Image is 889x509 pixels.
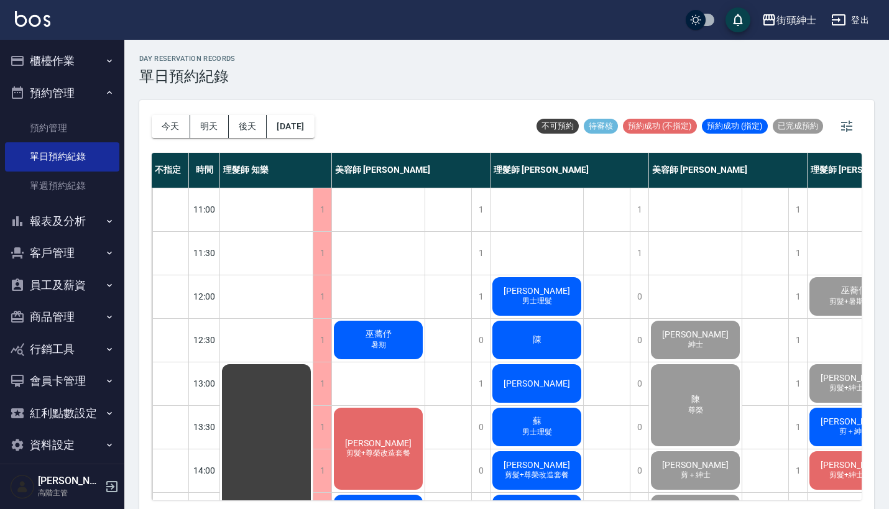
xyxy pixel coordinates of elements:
a: 單日預約紀錄 [5,142,119,171]
button: 商品管理 [5,301,119,333]
div: 1 [630,188,648,231]
button: 紅利點數設定 [5,397,119,429]
div: 理髮師 知樂 [220,153,332,188]
div: 1 [788,232,807,275]
span: 剪＋紳士 [837,426,872,437]
button: [DATE] [267,115,314,138]
button: 客戶管理 [5,237,119,269]
div: 0 [630,275,648,318]
div: 1 [471,188,490,231]
span: 剪髮+尊榮改造套餐 [344,448,413,459]
div: 1 [313,362,331,405]
button: 員工及薪資 [5,269,119,301]
div: 1 [788,319,807,362]
span: 待審核 [584,121,618,132]
div: 1 [313,232,331,275]
span: [PERSON_NAME] [501,378,573,388]
span: 已完成預約 [773,121,823,132]
div: 11:30 [189,231,220,275]
div: 1 [313,188,331,231]
span: 剪髮+暑期體驗 [827,296,881,307]
button: save [725,7,750,32]
span: 巫蕎伃 [363,329,394,340]
button: 今天 [152,115,190,138]
div: 1 [788,449,807,492]
div: 12:00 [189,275,220,318]
div: 0 [471,319,490,362]
button: 行銷工具 [5,333,119,365]
button: 街頭紳士 [757,7,821,33]
span: 暑期 [369,340,389,351]
div: 0 [471,406,490,449]
div: 1 [788,406,807,449]
div: 街頭紳士 [776,12,816,28]
span: 剪＋紳士 [678,470,713,480]
div: 1 [313,319,331,362]
span: 巫蕎伃 [839,285,870,296]
div: 1 [471,362,490,405]
span: 尊榮 [686,405,706,416]
img: Person [10,474,35,499]
div: 0 [630,319,648,362]
div: 1 [788,188,807,231]
button: 櫃檯作業 [5,45,119,77]
button: 資料設定 [5,429,119,461]
span: 男士理髮 [520,427,555,438]
button: 明天 [190,115,229,138]
div: 0 [630,406,648,449]
p: 高階主管 [38,487,101,498]
span: 剪髮+紳士套餐 [827,383,881,393]
h3: 單日預約紀錄 [139,68,236,85]
button: 後天 [229,115,267,138]
span: [PERSON_NAME] [501,286,573,296]
span: 蘇 [530,416,544,427]
div: 1 [313,449,331,492]
span: 紳士 [686,339,706,350]
img: Logo [15,11,50,27]
span: [PERSON_NAME] [501,460,573,470]
span: 陳 [689,394,702,405]
h2: day Reservation records [139,55,236,63]
div: 1 [788,275,807,318]
span: 男士理髮 [520,296,555,306]
div: 1 [471,232,490,275]
div: 理髮師 [PERSON_NAME] [491,153,649,188]
div: 13:00 [189,362,220,405]
div: 1 [788,362,807,405]
div: 美容師 [PERSON_NAME] [649,153,808,188]
div: 1 [313,406,331,449]
span: 不可預約 [537,121,579,132]
div: 不指定 [152,153,189,188]
button: 預約管理 [5,77,119,109]
span: 預約成功 (指定) [702,121,768,132]
div: 美容師 [PERSON_NAME] [332,153,491,188]
h5: [PERSON_NAME] [38,475,101,487]
div: 1 [471,275,490,318]
span: 剪髮+尊榮改造套餐 [502,470,571,480]
div: 11:00 [189,188,220,231]
button: 報表及分析 [5,205,119,237]
div: 0 [630,449,648,492]
div: 1 [313,275,331,318]
span: [PERSON_NAME] [343,438,414,448]
div: 14:00 [189,449,220,492]
span: 陳 [530,334,544,346]
a: 預約管理 [5,114,119,142]
div: 時間 [189,153,220,188]
div: 12:30 [189,318,220,362]
div: 0 [471,449,490,492]
span: [PERSON_NAME] [660,460,731,470]
button: 登出 [826,9,874,32]
div: 1 [630,232,648,275]
span: 剪髮+紳士套餐 [827,470,881,480]
div: 0 [630,362,648,405]
div: 13:30 [189,405,220,449]
button: 會員卡管理 [5,365,119,397]
span: [PERSON_NAME] [660,329,731,339]
span: 預約成功 (不指定) [623,121,697,132]
a: 單週預約紀錄 [5,172,119,200]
